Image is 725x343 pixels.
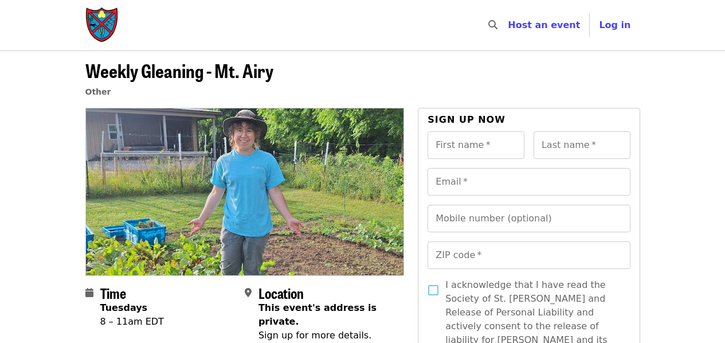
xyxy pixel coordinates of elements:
[428,241,630,269] input: ZIP code
[428,131,524,159] input: First name
[508,20,580,30] a: Host an event
[86,108,404,275] img: Weekly Gleaning - Mt. Airy organized by Society of St. Andrew
[428,205,630,232] input: Mobile number (optional)
[85,287,93,298] i: calendar icon
[245,287,252,298] i: map-marker-alt icon
[428,114,505,125] span: Sign up now
[100,283,126,303] span: Time
[428,168,630,196] input: Email
[534,131,630,159] input: Last name
[85,57,273,84] span: Weekly Gleaning - Mt. Airy
[504,11,514,39] input: Search
[258,302,377,327] span: This event's address is private.
[488,20,497,30] i: search icon
[590,14,640,37] button: Log in
[100,302,148,313] strong: Tuesdays
[85,7,120,44] img: Society of St. Andrew - Home
[85,87,111,96] a: Other
[258,283,304,303] span: Location
[100,315,164,329] div: 8 – 11am EDT
[599,20,630,30] span: Log in
[258,330,371,341] span: Sign up for more details.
